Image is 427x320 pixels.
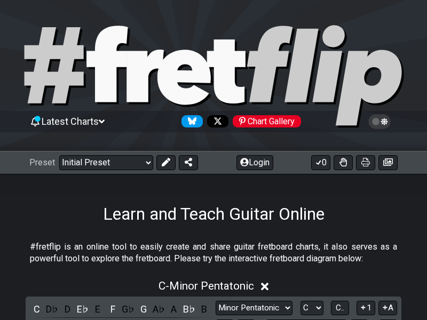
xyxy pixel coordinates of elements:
span: Preset [29,157,55,167]
button: Share Preset [179,155,198,170]
div: toggle pitch class [167,302,181,316]
div: toggle pitch class [76,302,90,316]
button: Create image [378,155,398,170]
button: C.. [331,301,349,315]
div: toggle pitch class [45,302,59,316]
select: Preset [59,155,153,170]
button: Login [236,155,273,170]
button: Toggle Dexterity for all fretkits [334,155,353,170]
button: Edit Preset [156,155,176,170]
select: Tonic/Root [301,301,323,315]
div: toggle pitch class [30,302,44,316]
button: Print [356,155,375,170]
div: toggle pitch class [60,302,74,316]
select: Scale [216,301,292,315]
button: 0 [311,155,330,170]
div: toggle pitch class [137,302,151,316]
div: toggle pitch class [91,302,105,316]
button: A [378,301,397,315]
div: toggle pitch class [182,302,196,316]
div: toggle pitch class [152,302,165,316]
div: toggle pitch class [121,302,135,316]
div: Chart Gallery [233,115,301,127]
a: Follow #fretflip at X [203,115,228,127]
div: toggle pitch class [197,302,211,316]
button: 1 [357,301,375,315]
span: C - Minor Pentatonic [159,279,254,292]
span: C.. [336,303,344,313]
a: #fretflip at Pinterest [228,115,301,127]
p: #fretflip is an online tool to easily create and share guitar fretboard charts, it also serves as... [30,241,397,265]
div: toggle pitch class [106,302,120,316]
h1: Learn and Teach Guitar Online [103,204,325,224]
span: Latest Charts [42,116,99,127]
a: Follow #fretflip at Bluesky [177,115,203,127]
span: Toggle light / dark theme [374,117,386,126]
